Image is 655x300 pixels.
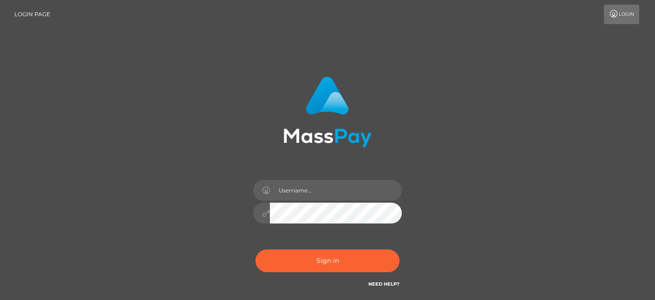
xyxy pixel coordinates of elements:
[604,5,639,24] a: Login
[283,77,372,147] img: MassPay Login
[270,180,402,201] input: Username...
[255,249,400,272] button: Sign in
[14,5,50,24] a: Login Page
[368,281,400,287] a: Need Help?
